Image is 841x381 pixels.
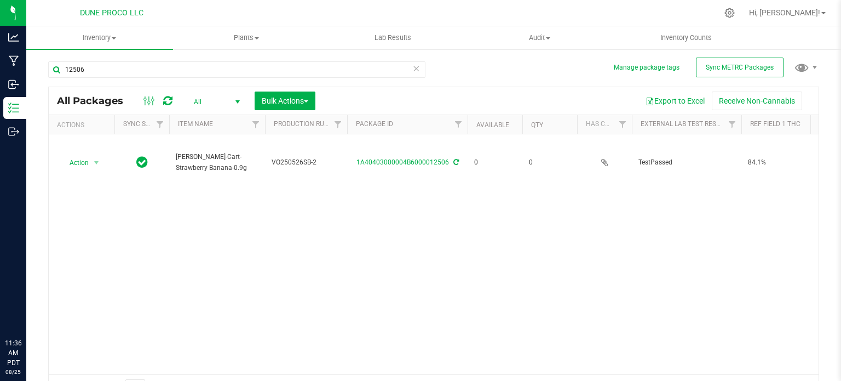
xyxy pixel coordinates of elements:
[136,155,148,170] span: In Sync
[48,61,425,78] input: Search Package ID, Item Name, SKU, Lot or Part Number...
[57,121,110,129] div: Actions
[749,8,820,17] span: Hi, [PERSON_NAME]!
[452,158,459,166] span: Sync from Compliance System
[748,157,831,168] span: 84.1%
[476,121,509,129] a: Available
[641,120,727,128] a: External Lab Test Result
[247,115,265,134] a: Filter
[706,64,774,71] span: Sync METRC Packages
[272,157,341,168] span: VO250526SB-2
[8,32,19,43] inline-svg: Analytics
[5,368,21,376] p: 08/25
[174,33,319,43] span: Plants
[577,115,632,134] th: Has COA
[613,26,759,49] a: Inventory Counts
[329,115,347,134] a: Filter
[466,26,613,49] a: Audit
[750,120,800,128] a: Ref Field 1 THC
[638,157,735,168] span: TestPassed
[712,92,802,110] button: Receive Non-Cannabis
[178,120,213,128] a: Item Name
[529,157,571,168] span: 0
[80,8,143,18] span: DUNE PROCO LLC
[11,293,44,326] iframe: Resource center
[320,26,466,49] a: Lab Results
[26,33,173,43] span: Inventory
[614,63,679,72] button: Manage package tags
[60,155,89,170] span: Action
[26,26,173,49] a: Inventory
[173,26,320,49] a: Plants
[466,33,612,43] span: Audit
[262,96,308,105] span: Bulk Actions
[57,95,134,107] span: All Packages
[5,338,21,368] p: 11:36 AM PDT
[356,158,449,166] a: 1A40403000004B6000012506
[8,103,19,113] inline-svg: Inventory
[474,157,516,168] span: 0
[8,55,19,66] inline-svg: Manufacturing
[8,79,19,90] inline-svg: Inbound
[531,121,543,129] a: Qty
[723,115,741,134] a: Filter
[176,152,258,173] span: [PERSON_NAME]-Cart-Strawberry Banana-0.9g
[614,115,632,134] a: Filter
[123,120,165,128] a: Sync Status
[90,155,103,170] span: select
[450,115,468,134] a: Filter
[151,115,169,134] a: Filter
[274,120,329,128] a: Production Run
[412,61,420,76] span: Clear
[356,120,393,128] a: Package ID
[638,92,712,110] button: Export to Excel
[723,8,736,18] div: Manage settings
[360,33,426,43] span: Lab Results
[255,92,315,110] button: Bulk Actions
[8,126,19,137] inline-svg: Outbound
[646,33,727,43] span: Inventory Counts
[696,58,784,77] button: Sync METRC Packages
